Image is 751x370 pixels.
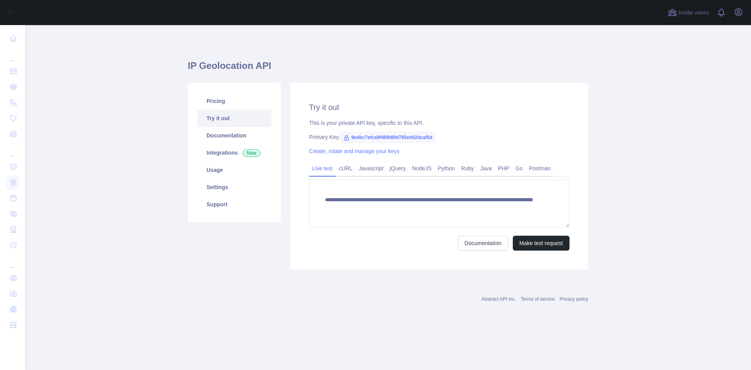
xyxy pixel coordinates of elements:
a: Java [477,162,495,175]
span: Invite users [679,8,709,17]
a: Settings [197,179,271,196]
a: PHP [495,162,512,175]
div: ... [6,254,19,269]
a: Live test [309,162,336,175]
a: Support [197,196,271,213]
a: Integrations New [197,144,271,161]
a: Documentation [458,236,508,251]
a: Terms of service [521,296,555,302]
span: 9edbc7efca9f46fb89d785eb62dcaf5d [340,132,435,143]
a: Python [435,162,458,175]
h2: Try it out [309,102,570,113]
div: ... [6,143,19,158]
h1: IP Geolocation API [188,60,588,78]
a: Privacy policy [560,296,588,302]
div: This is your private API key, specific to this API. [309,119,570,127]
a: jQuery [386,162,409,175]
button: Make test request [513,236,570,251]
span: New [243,149,261,157]
a: NodeJS [409,162,435,175]
a: Documentation [197,127,271,144]
a: cURL [336,162,356,175]
a: Usage [197,161,271,179]
div: Primary Key: [309,133,570,141]
a: Javascript [356,162,386,175]
button: Invite users [666,6,710,19]
a: Ruby [458,162,477,175]
a: Create, rotate and manage your keys [309,148,399,154]
a: Try it out [197,110,271,127]
a: Abstract API Inc. [482,296,516,302]
a: Postman [526,162,554,175]
a: Pricing [197,92,271,110]
a: Go [512,162,526,175]
div: ... [6,47,19,63]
